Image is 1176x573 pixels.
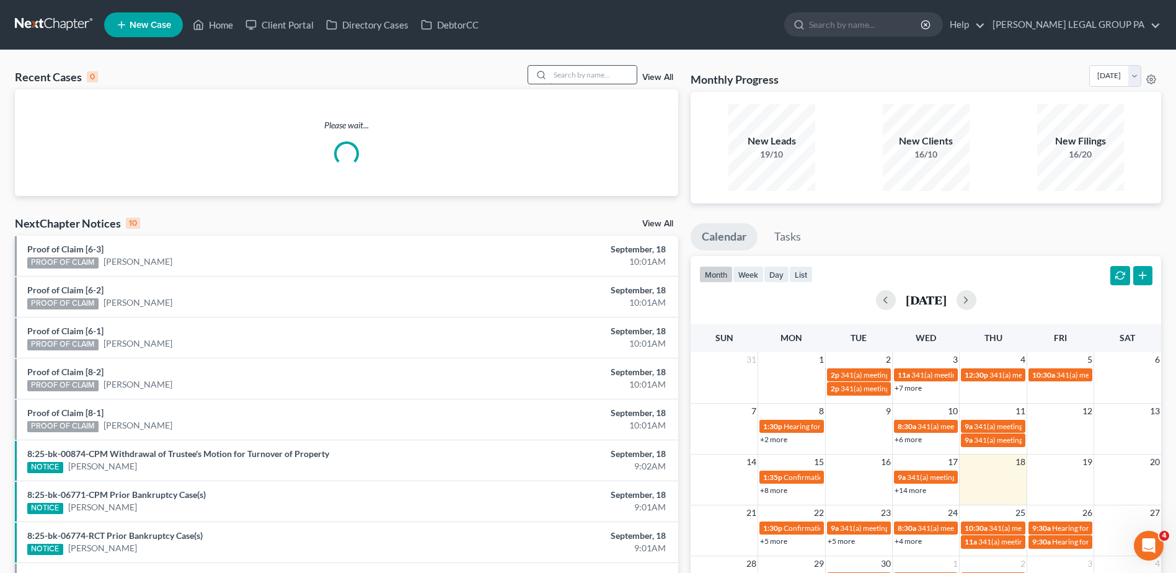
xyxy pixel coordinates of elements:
span: 25 [1014,505,1027,520]
a: 8:25-bk-06771-CPM Prior Bankruptcy Case(s) [27,489,206,500]
span: 22 [813,505,825,520]
span: 4 [1159,531,1169,541]
span: 11a [965,537,977,546]
div: 19/10 [728,148,815,161]
span: Confirmation Hearing for [PERSON_NAME] & [PERSON_NAME] [784,473,991,482]
a: +5 more [828,536,855,546]
span: 5 [1086,352,1094,367]
div: 16/20 [1037,148,1124,161]
span: 1:35p [763,473,782,482]
span: 341(a) meeting for [PERSON_NAME] & [PERSON_NAME] [841,370,1026,380]
span: 15 [813,455,825,469]
div: 9:01AM [461,542,666,554]
span: 1 [952,556,959,571]
div: 9:01AM [461,501,666,513]
a: Tasks [763,223,812,251]
span: 29 [813,556,825,571]
span: 14 [745,455,758,469]
a: [PERSON_NAME] [104,419,172,432]
div: 9:02AM [461,460,666,473]
span: 26 [1081,505,1094,520]
a: +4 more [895,536,922,546]
iframe: Intercom live chat [1134,531,1164,561]
span: 10:30a [1032,370,1055,380]
span: 1:30p [763,422,782,431]
span: 11 [1014,404,1027,419]
div: September, 18 [461,366,666,378]
span: 20 [1149,455,1161,469]
div: September, 18 [461,448,666,460]
div: NOTICE [27,462,63,473]
a: +7 more [895,383,922,393]
div: 10 [126,218,140,229]
span: 341(a) meeting for [PERSON_NAME] [974,435,1094,445]
a: Home [187,14,239,36]
div: PROOF OF CLAIM [27,339,99,350]
a: [PERSON_NAME] [104,378,172,391]
div: PROOF OF CLAIM [27,380,99,391]
div: September, 18 [461,407,666,419]
span: 1 [818,352,825,367]
span: 28 [745,556,758,571]
span: 341(a) meeting for [PERSON_NAME] [1056,370,1176,380]
div: September, 18 [461,243,666,255]
span: 19 [1081,455,1094,469]
span: 341(a) meeting for [PERSON_NAME] & [PERSON_NAME] [841,384,1026,393]
span: 11a [898,370,910,380]
span: New Case [130,20,171,30]
a: Client Portal [239,14,320,36]
span: 2 [885,352,892,367]
a: Proof of Claim [8-2] [27,366,104,377]
span: Tue [851,332,867,343]
div: New Leads [728,134,815,148]
div: PROOF OF CLAIM [27,257,99,269]
a: [PERSON_NAME] [68,460,137,473]
a: [PERSON_NAME] LEGAL GROUP PA [986,14,1161,36]
input: Search by name... [550,66,637,84]
a: +2 more [760,435,787,444]
span: 9:30a [1032,537,1051,546]
span: Hearing for [PERSON_NAME] [784,422,880,431]
span: 7 [750,404,758,419]
div: Recent Cases [15,69,98,84]
span: 17 [947,455,959,469]
div: 0 [87,71,98,82]
span: 2p [831,384,839,393]
a: [PERSON_NAME] [104,296,172,309]
div: 10:01AM [461,296,666,309]
span: 31 [745,352,758,367]
div: 10:01AM [461,419,666,432]
a: Proof of Claim [6-2] [27,285,104,295]
div: NOTICE [27,503,63,514]
a: +6 more [895,435,922,444]
span: 8 [818,404,825,419]
span: 6 [1154,352,1161,367]
div: September, 18 [461,325,666,337]
button: month [699,266,733,283]
button: week [733,266,764,283]
span: 21 [745,505,758,520]
span: 341(a) meeting for [PERSON_NAME] [840,523,960,533]
button: list [789,266,813,283]
span: 30 [880,556,892,571]
a: 8:25-bk-06774-RCT Prior Bankruptcy Case(s) [27,530,203,541]
span: Confirmation hearing for [PERSON_NAME] & [PERSON_NAME] [784,523,990,533]
span: 9:30a [1032,523,1051,533]
a: Proof of Claim [6-3] [27,244,104,254]
span: 4 [1019,352,1027,367]
div: New Clients [883,134,970,148]
a: +5 more [760,536,787,546]
span: 12 [1081,404,1094,419]
span: Thu [984,332,1002,343]
div: September, 18 [461,530,666,542]
span: 341(a) meeting for [PERSON_NAME] [974,422,1094,431]
div: New Filings [1037,134,1124,148]
a: View All [642,220,673,228]
span: Mon [780,332,802,343]
div: 10:01AM [461,378,666,391]
a: Proof of Claim [6-1] [27,326,104,336]
h3: Monthly Progress [691,72,779,87]
a: +14 more [895,486,926,495]
h2: [DATE] [906,293,947,306]
a: View All [642,73,673,82]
